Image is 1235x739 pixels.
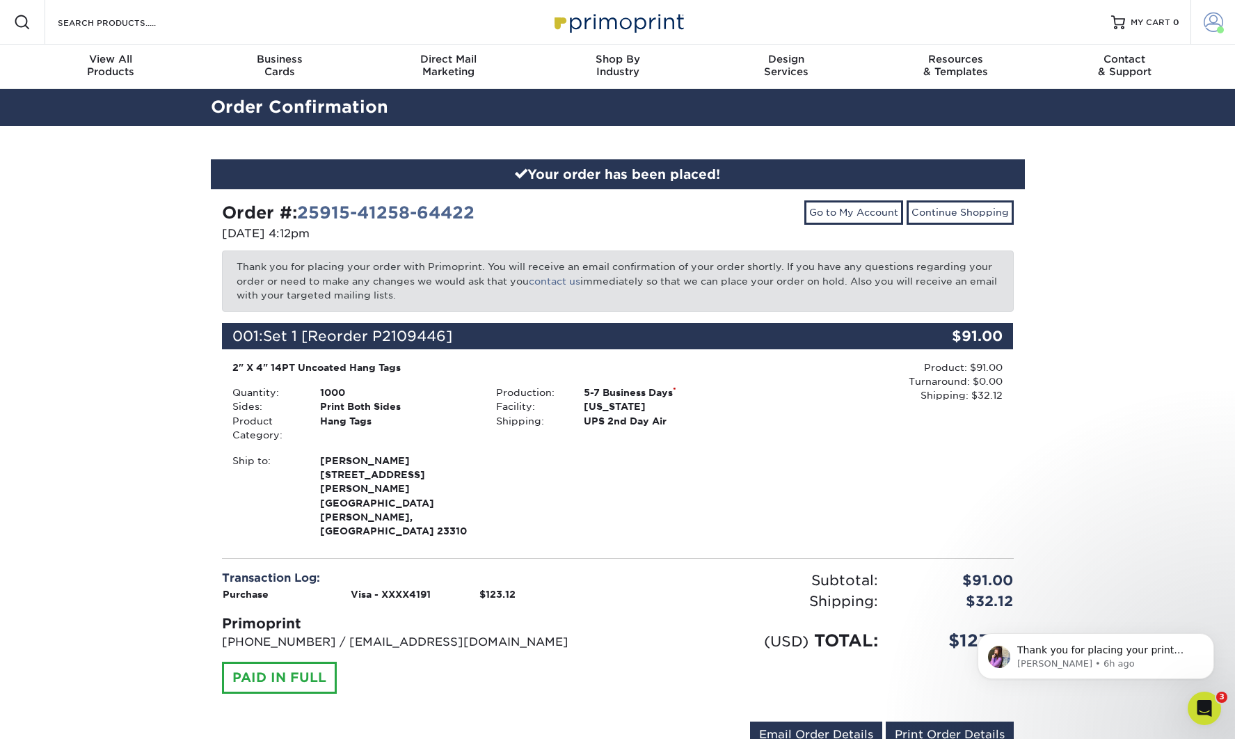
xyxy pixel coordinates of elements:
[222,386,310,399] div: Quantity:
[618,570,889,591] div: Subtotal:
[26,53,196,65] span: View All
[702,45,871,89] a: DesignServices
[195,53,364,78] div: Cards
[1040,45,1209,89] a: Contact& Support
[211,159,1025,190] div: Your order has been placed!
[222,454,310,539] div: Ship to:
[702,53,871,65] span: Design
[957,604,1235,701] iframe: Intercom notifications message
[749,360,1003,403] div: Product: $91.00 Turnaround: $0.00 Shipping: $32.12
[232,360,740,374] div: 2" X 4" 14PT Uncoated Hang Tags
[1216,692,1227,703] span: 3
[889,628,1024,653] div: $123.12
[804,200,903,224] a: Go to My Account
[871,53,1040,78] div: & Templates
[222,202,475,223] strong: Order #:
[573,386,749,399] div: 5-7 Business Days
[222,251,1014,311] p: Thank you for placing your order with Primoprint. You will receive an email confirmation of your ...
[533,53,702,65] span: Shop By
[364,53,533,78] div: Marketing
[195,45,364,89] a: BusinessCards
[529,276,580,287] a: contact us
[702,53,871,78] div: Services
[486,414,573,428] div: Shipping:
[573,399,749,413] div: [US_STATE]
[764,633,808,650] small: (USD)
[222,323,882,349] div: 001:
[364,53,533,65] span: Direct Mail
[907,200,1014,224] a: Continue Shopping
[1040,53,1209,65] span: Contact
[364,45,533,89] a: Direct MailMarketing
[486,386,573,399] div: Production:
[320,468,475,496] span: [STREET_ADDRESS][PERSON_NAME]
[1173,17,1179,27] span: 0
[263,328,452,344] span: Set 1 [Reorder P2109446]
[222,662,337,694] div: PAID IN FULL
[310,414,486,443] div: Hang Tags
[26,45,196,89] a: View AllProducts
[223,589,269,600] strong: Purchase
[871,53,1040,65] span: Resources
[548,7,687,37] img: Primoprint
[1188,692,1221,725] iframe: Intercom live chat
[486,399,573,413] div: Facility:
[1040,53,1209,78] div: & Support
[222,570,607,587] div: Transaction Log:
[200,95,1035,120] h2: Order Confirmation
[222,225,607,242] p: [DATE] 4:12pm
[1131,17,1170,29] span: MY CART
[871,45,1040,89] a: Resources& Templates
[320,454,475,537] strong: [GEOGRAPHIC_DATA][PERSON_NAME], [GEOGRAPHIC_DATA] 23310
[320,454,475,468] span: [PERSON_NAME]
[310,386,486,399] div: 1000
[889,591,1024,612] div: $32.12
[297,202,475,223] a: 25915-41258-64422
[533,45,702,89] a: Shop ByIndustry
[533,53,702,78] div: Industry
[222,634,607,651] p: [PHONE_NUMBER] / [EMAIL_ADDRESS][DOMAIN_NAME]
[26,53,196,78] div: Products
[222,414,310,443] div: Product Category:
[222,399,310,413] div: Sides:
[195,53,364,65] span: Business
[56,14,192,31] input: SEARCH PRODUCTS.....
[882,323,1014,349] div: $91.00
[814,630,878,651] span: TOTAL:
[310,399,486,413] div: Print Both Sides
[479,589,516,600] strong: $123.12
[573,414,749,428] div: UPS 2nd Day Air
[351,589,431,600] strong: Visa - XXXX4191
[618,591,889,612] div: Shipping:
[222,613,607,634] div: Primoprint
[889,570,1024,591] div: $91.00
